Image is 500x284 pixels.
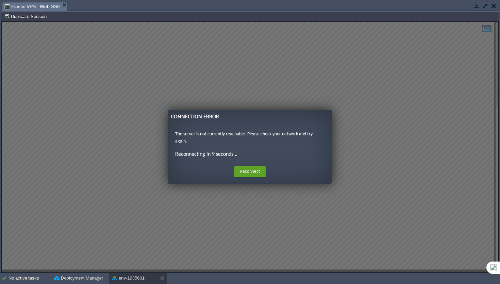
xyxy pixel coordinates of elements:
p: The server is not currently reachable. Please check your network and try again. [173,109,323,123]
button: Reconnect [233,145,264,155]
div: No active tasks [9,273,51,284]
button: Duplicate Session [4,13,49,19]
p: Reconnecting in 9 seconds... [173,129,323,137]
span: Elastic VPS : Web SSH [4,2,61,11]
button: env-1935601 [112,275,145,282]
div: Connection Error [169,91,327,99]
button: Deployment Manager [54,275,103,282]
